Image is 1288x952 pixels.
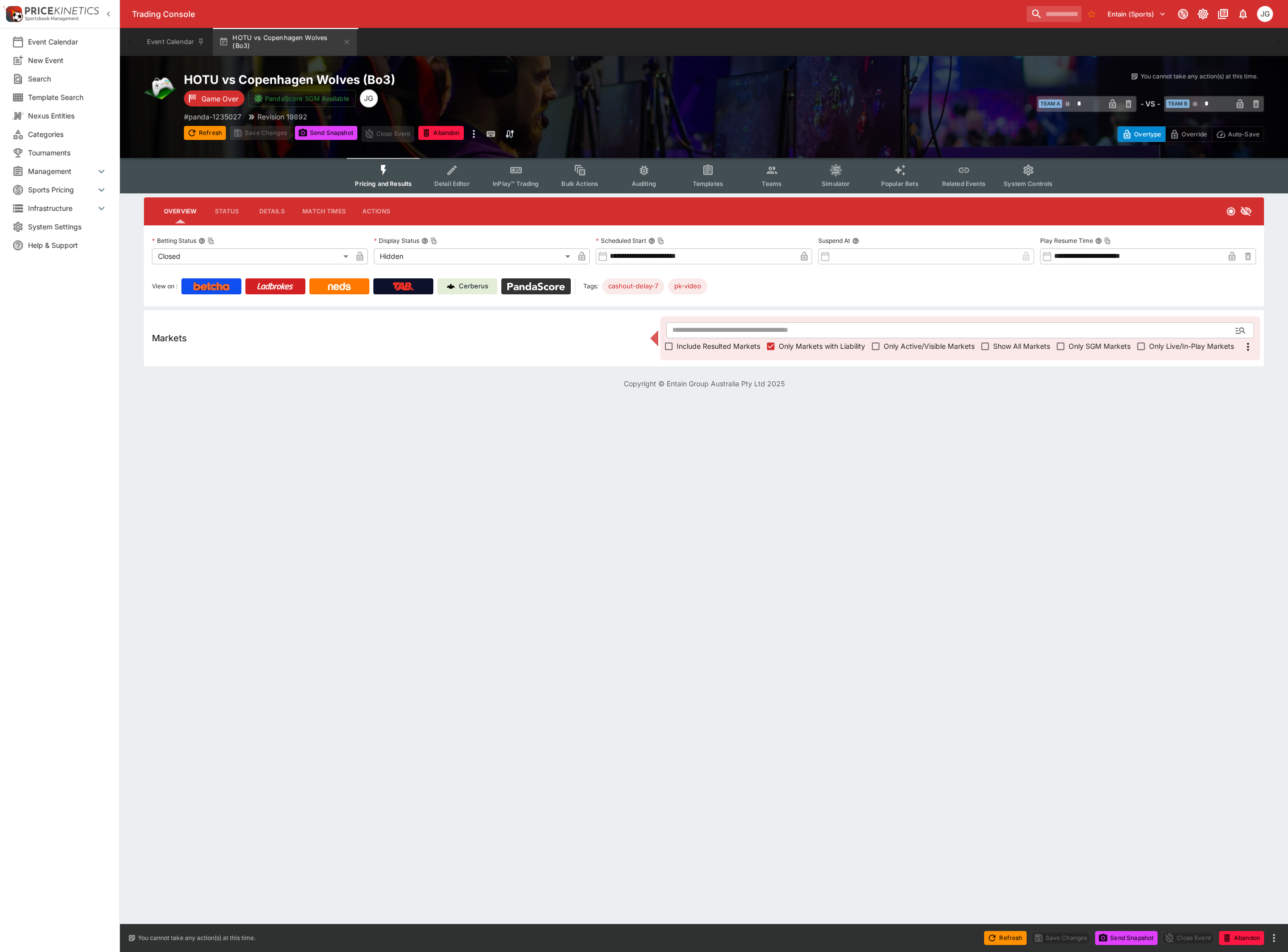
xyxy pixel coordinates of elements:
[1214,5,1232,23] button: Documentation
[1234,5,1252,23] button: Notifications
[1257,6,1273,22] div: James Gordon
[1118,126,1166,142] button: Overtype
[132,9,1023,19] div: Trading Console
[28,203,95,213] span: Infrastructure
[249,199,294,223] button: Details
[561,180,598,187] span: Bulk Actions
[1219,932,1264,942] span: Mark an event as closed and abandoned.
[184,126,226,140] button: Refresh
[28,240,107,250] span: Help & Support
[28,110,107,121] span: Nexus Entities
[1069,341,1131,351] span: Only SGM Markets
[120,378,1288,389] p: Copyright © Entain Group Australia Pty Ltd 2025
[993,341,1050,351] span: Show All Markets
[1095,237,1102,244] button: Play Resume TimeCopy To Clipboard
[3,4,23,24] img: PriceKinetics Logo
[447,282,455,290] img: Cerberus
[1118,126,1264,142] div: Start From
[1254,3,1276,25] button: James Gordon
[1141,72,1258,81] p: You cannot take any action(s) at this time.
[28,166,95,176] span: Management
[434,180,470,187] span: Detail Editor
[437,278,497,294] a: Cerberus
[1040,236,1093,245] p: Play Resume Time
[28,36,107,47] span: Event Calendar
[657,237,664,244] button: Copy To Clipboard
[204,199,249,223] button: Status
[207,237,214,244] button: Copy To Clipboard
[28,147,107,158] span: Tournaments
[152,332,187,344] h5: Markets
[583,278,598,294] label: Tags:
[430,237,437,244] button: Copy To Clipboard
[1268,932,1280,944] button: more
[156,199,204,223] button: Overview
[354,199,399,223] button: Actions
[1226,206,1236,216] svg: Closed
[1149,341,1234,351] span: Only Live/In-Play Markets
[138,934,255,943] p: You cannot take any action(s) at this time.
[818,236,850,245] p: Suspend At
[822,180,850,187] span: Simulator
[152,236,196,245] p: Betting Status
[25,16,79,21] img: Sportsbook Management
[1027,6,1082,22] input: search
[468,126,480,142] button: more
[193,282,229,290] img: Betcha
[328,282,350,290] img: Neds
[28,73,107,84] span: Search
[602,278,664,294] div: Betting Target: cerberus
[668,281,707,291] span: pk-video
[213,28,357,56] button: HOTU vs Copenhagen Wolves (Bo3)
[881,180,919,187] span: Popular Bets
[693,180,723,187] span: Templates
[28,55,107,65] span: New Event
[507,282,565,290] img: Panda Score
[418,127,463,137] span: Mark an event as closed and abandoned.
[1104,237,1111,244] button: Copy To Clipboard
[152,278,177,294] label: View on :
[257,111,307,122] p: Revision 19892
[201,93,238,104] p: Game Over
[141,28,211,56] button: Event Calendar
[632,180,656,187] span: Auditing
[1242,341,1254,353] svg: More
[374,236,419,245] p: Display Status
[28,221,107,232] span: System Settings
[762,180,782,187] span: Teams
[984,931,1026,945] button: Refresh
[677,341,760,351] span: Include Resulted Markets
[602,281,664,291] span: cashout-delay-7
[257,282,293,290] img: Ladbrokes
[28,92,107,102] span: Template Search
[1194,5,1212,23] button: Toggle light/dark mode
[596,236,646,245] p: Scheduled Start
[294,199,354,223] button: Match Times
[852,237,859,244] button: Suspend At
[184,111,241,122] p: Copy To Clipboard
[1004,180,1053,187] span: System Controls
[25,7,99,14] img: PriceKinetics
[493,180,539,187] span: InPlay™ Trading
[1240,205,1252,217] svg: Hidden
[1165,126,1212,142] button: Override
[295,126,357,140] button: Send Snapshot
[648,237,655,244] button: Scheduled StartCopy To Clipboard
[374,248,574,264] div: Hidden
[1102,6,1172,22] button: Select Tenant
[421,237,428,244] button: Display StatusCopy To Clipboard
[942,180,986,187] span: Related Events
[360,89,378,107] div: James Gordon
[1141,98,1160,109] h6: - VS -
[152,248,352,264] div: Closed
[248,90,356,107] button: PandaScore SGM Available
[1174,5,1192,23] button: Connected to PK
[28,184,95,195] span: Sports Pricing
[184,72,724,87] h2: Copy To Clipboard
[1084,6,1100,22] button: No Bookmarks
[355,180,412,187] span: Pricing and Results
[393,282,414,290] img: TabNZ
[1219,931,1264,945] button: Abandon
[1134,129,1161,139] p: Overtype
[1228,129,1260,139] p: Auto-Save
